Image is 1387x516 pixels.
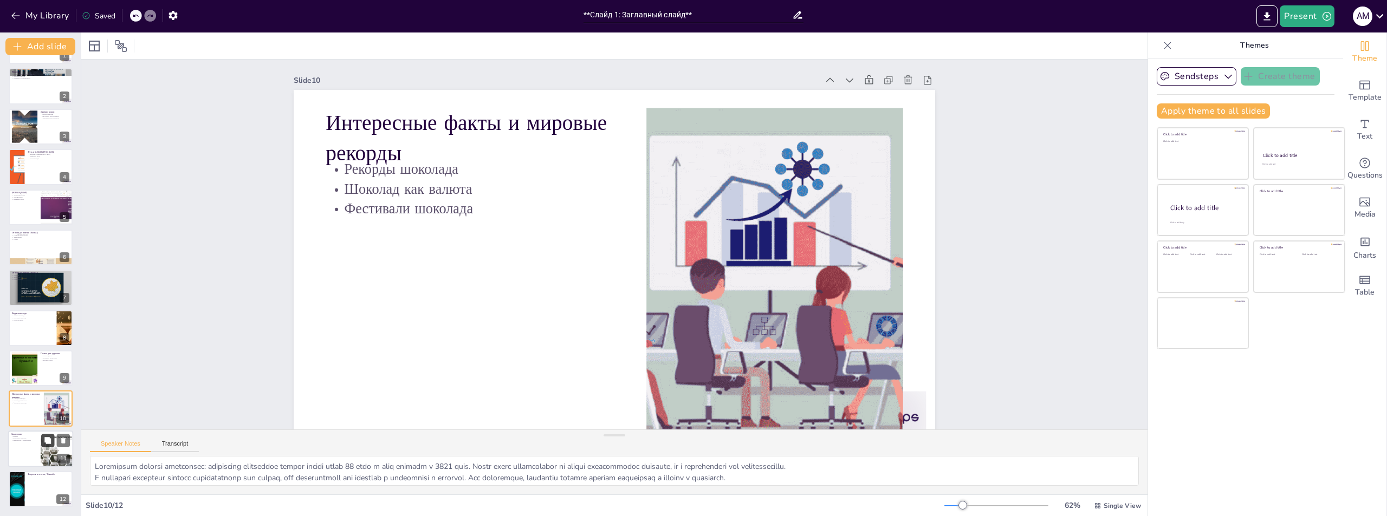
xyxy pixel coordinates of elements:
div: Click to add title [1260,189,1337,193]
span: Questions [1347,169,1383,181]
div: Click to add text [1302,253,1336,256]
p: Ферментация [12,236,69,238]
div: Add a table [1343,266,1386,305]
button: Create theme [1241,67,1320,86]
p: Путь в [GEOGRAPHIC_DATA] [28,151,69,154]
p: Изменение вкуса [28,156,69,158]
div: 7 [60,293,69,303]
div: 62 % [1059,500,1085,511]
p: Введение [12,70,69,74]
div: Click to add text [1260,253,1294,256]
div: Change the overall theme [1343,32,1386,71]
div: 2 [9,68,73,104]
p: Рекорды шоколада [12,397,41,400]
div: 9 [9,350,73,386]
p: Фестивали шоколада [338,140,624,220]
div: 8 [9,310,73,346]
span: Media [1354,208,1376,220]
p: Интересные факты и мировые рекорды [348,51,643,169]
div: Click to add title [1163,245,1241,250]
p: Умеренность в потреблении [11,439,37,441]
div: 3 [9,109,73,145]
p: Виды шоколада [12,312,54,315]
div: Get real-time input from your audience [1343,149,1386,188]
div: Slide 10 / 12 [86,500,944,511]
button: Apply theme to all slides [1157,103,1270,119]
p: Польза для здоровья [41,352,69,355]
div: Click to add title [1263,152,1335,159]
div: Layout [86,37,103,55]
p: Популяризация [28,158,69,160]
div: 6 [60,252,69,262]
button: A M [1353,5,1372,27]
div: Click to add text [1163,140,1241,143]
p: Типы какао-бобов [12,194,37,196]
p: [PERSON_NAME] [12,191,37,194]
p: Ритуальное использование [41,115,69,117]
div: Click to add title [1163,132,1241,136]
span: Table [1355,286,1375,298]
button: Present [1280,5,1334,27]
div: 3 [60,132,69,141]
p: От боба до плитки (Часть 1) [12,231,69,234]
p: Влияние на вкус [12,198,37,200]
p: Влияние на современность [12,77,69,79]
div: 5 [60,212,69,222]
p: Шоколад как культурный символ [12,73,69,75]
div: 12 [56,494,69,504]
div: Slide 10 [334,12,849,130]
div: Click to add text [1216,253,1241,256]
p: Здоровье сердца [41,359,69,361]
div: 7 [9,270,73,305]
div: Click to add text [1190,253,1214,256]
p: Фестивали шоколада [12,401,41,403]
span: Theme [1352,53,1377,64]
button: Sendsteps [1157,67,1236,86]
p: Заключение [11,432,37,435]
button: Transcript [151,440,199,452]
span: Charts [1353,250,1376,262]
p: Обжарка [12,275,69,277]
div: 12 [9,471,73,507]
button: My Library [8,7,74,24]
div: Click to add title [1170,203,1240,212]
div: 5 [9,190,73,225]
span: Template [1349,92,1382,103]
span: Position [114,40,127,53]
p: Антиоксиданты [41,355,69,357]
div: 4 [9,149,73,185]
p: Конширование [12,278,69,280]
p: Темный шоколад [12,315,54,317]
p: Белый шоколад [12,319,54,321]
span: Text [1357,130,1372,142]
div: 4 [60,172,69,182]
p: Культурное значение [11,437,37,440]
p: Дробление [12,277,69,279]
div: 10 [56,414,69,423]
p: От боба до плитки (Часть 2) [12,272,69,275]
span: Single View [1104,501,1141,510]
div: A M [1353,6,1372,26]
p: История шоколада [12,75,69,77]
div: 9 [60,373,69,383]
p: Истоки шоколада [41,113,69,115]
p: Рекорды шоколада [346,101,632,181]
div: 6 [9,230,73,265]
div: Add images, graphics, shapes or video [1343,188,1386,227]
p: Сбор [PERSON_NAME] [12,234,69,237]
button: Export to PowerPoint [1256,5,1278,27]
div: Add text boxes [1343,110,1386,149]
div: Click to add body [1170,221,1239,224]
p: Экономическая значимость [41,117,69,120]
p: Вопросы и ответы / Спасибо [28,473,69,476]
p: Введение в [GEOGRAPHIC_DATA] [28,154,69,156]
div: 10 [9,390,73,426]
p: Шоколад как валюта [341,121,628,200]
div: Add ready made slides [1343,71,1386,110]
p: Древние корни [41,110,69,114]
div: 11 [8,430,73,467]
p: Резюме [11,435,37,437]
div: 8 [60,333,69,343]
p: Улучшение настроения [41,357,69,359]
p: Сушка [12,238,69,240]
